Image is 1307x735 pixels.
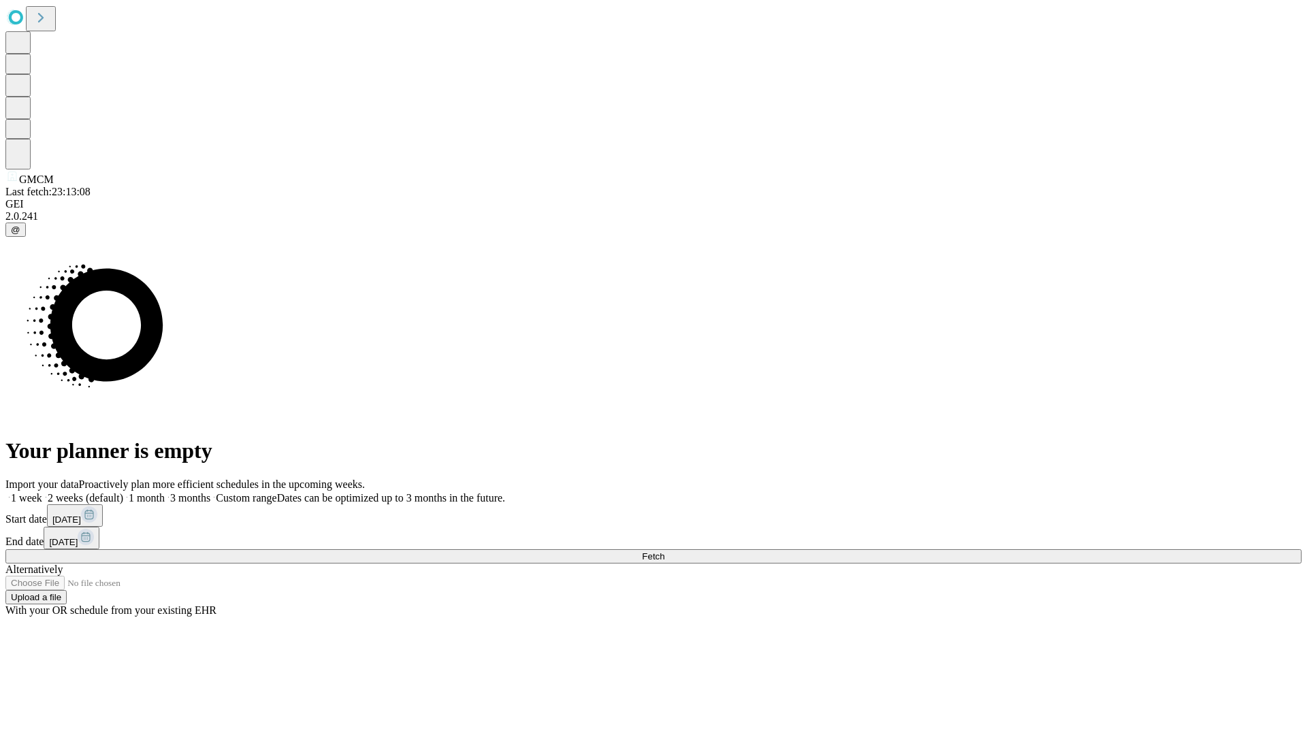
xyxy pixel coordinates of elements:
[5,198,1302,210] div: GEI
[642,551,664,561] span: Fetch
[5,590,67,604] button: Upload a file
[11,225,20,235] span: @
[52,514,81,525] span: [DATE]
[5,438,1302,463] h1: Your planner is empty
[5,223,26,237] button: @
[5,478,79,490] span: Import your data
[49,537,78,547] span: [DATE]
[48,492,123,504] span: 2 weeks (default)
[5,527,1302,549] div: End date
[44,527,99,549] button: [DATE]
[170,492,210,504] span: 3 months
[5,210,1302,223] div: 2.0.241
[129,492,165,504] span: 1 month
[216,492,276,504] span: Custom range
[11,492,42,504] span: 1 week
[5,186,91,197] span: Last fetch: 23:13:08
[19,174,54,185] span: GMCM
[277,492,505,504] span: Dates can be optimized up to 3 months in the future.
[5,504,1302,527] div: Start date
[47,504,103,527] button: [DATE]
[5,563,63,575] span: Alternatively
[5,604,216,616] span: With your OR schedule from your existing EHR
[5,549,1302,563] button: Fetch
[79,478,365,490] span: Proactively plan more efficient schedules in the upcoming weeks.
